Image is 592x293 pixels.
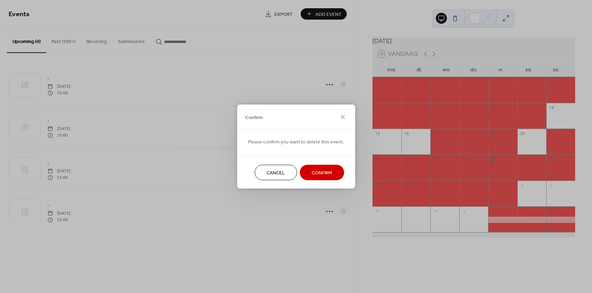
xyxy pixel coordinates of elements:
span: Confirm [312,170,332,177]
button: Cancel [255,165,297,180]
span: Confirm [245,114,263,121]
button: Confirm [300,165,344,180]
span: Please confirm you want to delete this event. [248,139,344,146]
span: Cancel [267,170,285,177]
